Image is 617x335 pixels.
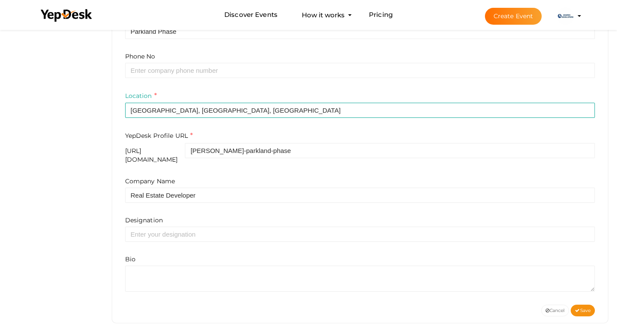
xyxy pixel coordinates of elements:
label: Company Name [125,177,175,185]
span: Save [575,308,591,313]
label: Designation [125,216,163,224]
div: [URL][DOMAIN_NAME] [125,146,185,164]
label: YepDesk Profile URL [125,131,193,141]
button: Cancel [541,305,569,316]
a: Pricing [369,7,393,23]
button: Create Event [485,8,542,25]
img: FGAWEFKZ_small.jpeg [557,7,574,25]
button: How it works [299,7,347,23]
input: Enter company or institution name [125,188,595,203]
label: Bio [125,255,136,263]
input: Enter your personalised user URI [185,143,595,158]
input: Your last name [125,24,595,39]
input: Enter your designation [125,227,595,242]
label: Phone No [125,52,155,61]
a: Discover Events [224,7,278,23]
label: Location [125,91,157,101]
input: Enter company location [125,103,595,118]
button: Save [571,305,595,316]
input: Enter company phone number [125,63,595,78]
